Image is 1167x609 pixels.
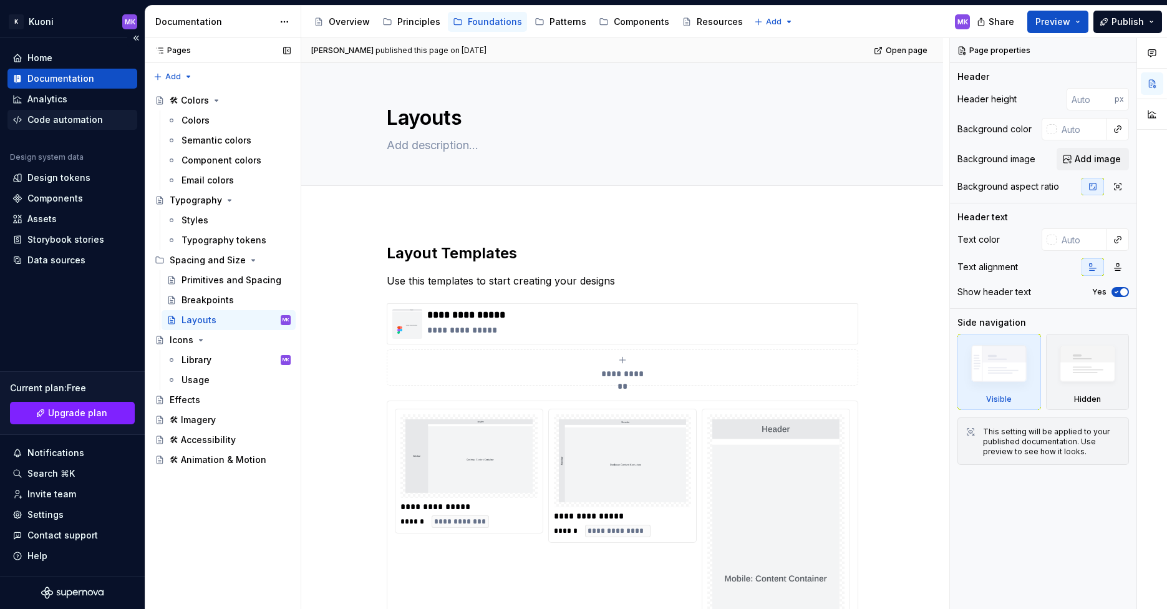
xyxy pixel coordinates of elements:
a: Icons [150,330,296,350]
span: [PERSON_NAME] [311,46,374,56]
button: Preview [1027,11,1088,33]
div: Foundations [468,16,522,28]
a: Overview [309,12,375,32]
a: Settings [7,505,137,525]
span: Open page [886,46,927,56]
button: Publish [1093,11,1162,33]
a: 🛠 Animation & Motion [150,450,296,470]
button: Collapse sidebar [127,29,145,47]
div: MK [125,17,135,27]
div: Layouts [182,314,216,326]
div: Documentation [155,16,273,28]
div: Page tree [150,90,296,470]
input: Auto [1057,118,1107,140]
div: Design tokens [27,172,90,184]
input: Auto [1067,88,1115,110]
div: Background aspect ratio [957,180,1059,193]
img: 13d14b31-c22c-45f5-85f1-e144e51158bc.png [392,309,422,339]
a: LibraryMK [162,350,296,370]
div: Contact support [27,529,98,542]
div: Colors [182,114,210,127]
div: Typography tokens [182,234,266,246]
div: MK [283,314,289,326]
div: Components [27,192,83,205]
div: Help [27,550,47,562]
a: 🛠 Colors [150,90,296,110]
div: 🛠 Animation & Motion [170,454,266,466]
div: Styles [182,214,208,227]
div: Assets [27,213,57,225]
a: Components [594,12,674,32]
div: MK [283,354,289,366]
button: Add [150,68,196,85]
div: Spacing and Size [170,254,246,266]
span: Share [989,16,1014,28]
a: Components [7,188,137,208]
div: Search ⌘K [27,467,75,480]
input: Auto [1057,228,1107,251]
span: Add [165,72,181,82]
a: Storybook stories [7,230,137,250]
span: Add [766,17,782,27]
div: Email colors [182,174,234,187]
a: Data sources [7,250,137,270]
button: Notifications [7,443,137,463]
a: Invite team [7,484,137,504]
span: Publish [1111,16,1144,28]
button: Contact support [7,525,137,545]
div: Effects [170,394,200,406]
div: Data sources [27,254,85,266]
div: Components [614,16,669,28]
div: Storybook stories [27,233,104,246]
div: Primitives and Spacing [182,274,281,286]
a: 🛠 Accessibility [150,430,296,450]
a: Email colors [162,170,296,190]
div: Notifications [27,447,84,459]
div: Settings [27,509,64,521]
button: Add image [1057,148,1129,170]
div: Current plan : Free [10,382,135,394]
button: KKuoniMK [2,8,142,35]
div: Kuoni [29,16,54,28]
a: Principles [377,12,445,32]
div: Home [27,52,52,64]
textarea: Layouts [384,103,856,133]
a: Code automation [7,110,137,130]
button: Search ⌘K [7,464,137,484]
div: MK [957,17,968,27]
div: Visible [957,334,1041,410]
div: This setting will be applied to your published documentation. Use preview to see how it looks. [983,427,1121,457]
div: Design system data [10,152,84,162]
div: Background color [957,123,1032,135]
div: Hidden [1074,394,1101,404]
a: Resources [677,12,748,32]
span: Preview [1035,16,1070,28]
div: Header text [957,211,1008,223]
button: Add [750,13,797,31]
a: Typography [150,190,296,210]
div: Spacing and Size [150,250,296,270]
div: Page tree [309,9,748,34]
a: Design tokens [7,168,137,188]
a: Foundations [448,12,527,32]
a: Semantic colors [162,130,296,150]
div: Pages [150,46,191,56]
span: Upgrade plan [48,407,107,419]
p: px [1115,94,1124,104]
svg: Supernova Logo [41,587,104,599]
a: Assets [7,209,137,229]
div: Visible [986,394,1012,404]
div: 🛠 Accessibility [170,434,236,446]
a: LayoutsMK [162,310,296,330]
a: Analytics [7,89,137,109]
a: Upgrade plan [10,402,135,424]
div: published this page on [DATE] [375,46,487,56]
a: Open page [870,42,933,59]
a: Usage [162,370,296,390]
div: K [9,14,24,29]
div: Code automation [27,114,103,126]
div: Library [182,354,211,366]
div: Principles [397,16,440,28]
button: Help [7,546,137,566]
